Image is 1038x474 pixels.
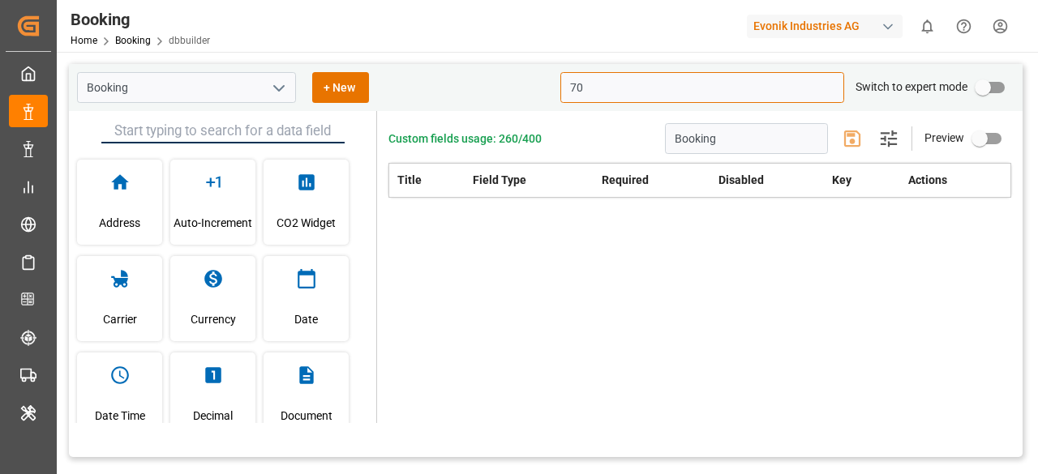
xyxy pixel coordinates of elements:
input: Start typing to search for a data field [101,119,345,143]
span: Address [99,201,140,245]
div: Evonik Industries AG [747,15,903,38]
button: + New [312,72,369,103]
button: open menu [266,75,290,100]
button: Evonik Industries AG [747,11,909,41]
th: Disabled [710,164,824,198]
button: Help Center [946,8,982,45]
span: Document [281,394,332,438]
th: Title [389,164,465,198]
a: Booking [115,35,151,46]
input: Search for key/title [560,72,844,103]
span: Custom fields usage: 260/400 [388,130,542,147]
th: Field Type [465,164,594,198]
div: Booking [71,7,210,32]
span: Date Time [95,394,145,438]
span: Date [294,297,318,341]
span: Auto-Increment [174,201,252,245]
input: Type to search/select [77,72,296,103]
span: Decimal [193,394,233,438]
input: Enter schema title [665,123,828,154]
th: Actions [890,164,1011,198]
th: Key [824,164,890,197]
th: Required [594,164,710,198]
span: Switch to expert mode [856,80,967,93]
span: Carrier [103,297,137,341]
a: Home [71,35,97,46]
button: show 0 new notifications [909,8,946,45]
span: CO2 Widget [277,201,336,245]
span: Currency [191,297,236,341]
span: Preview [924,131,964,144]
